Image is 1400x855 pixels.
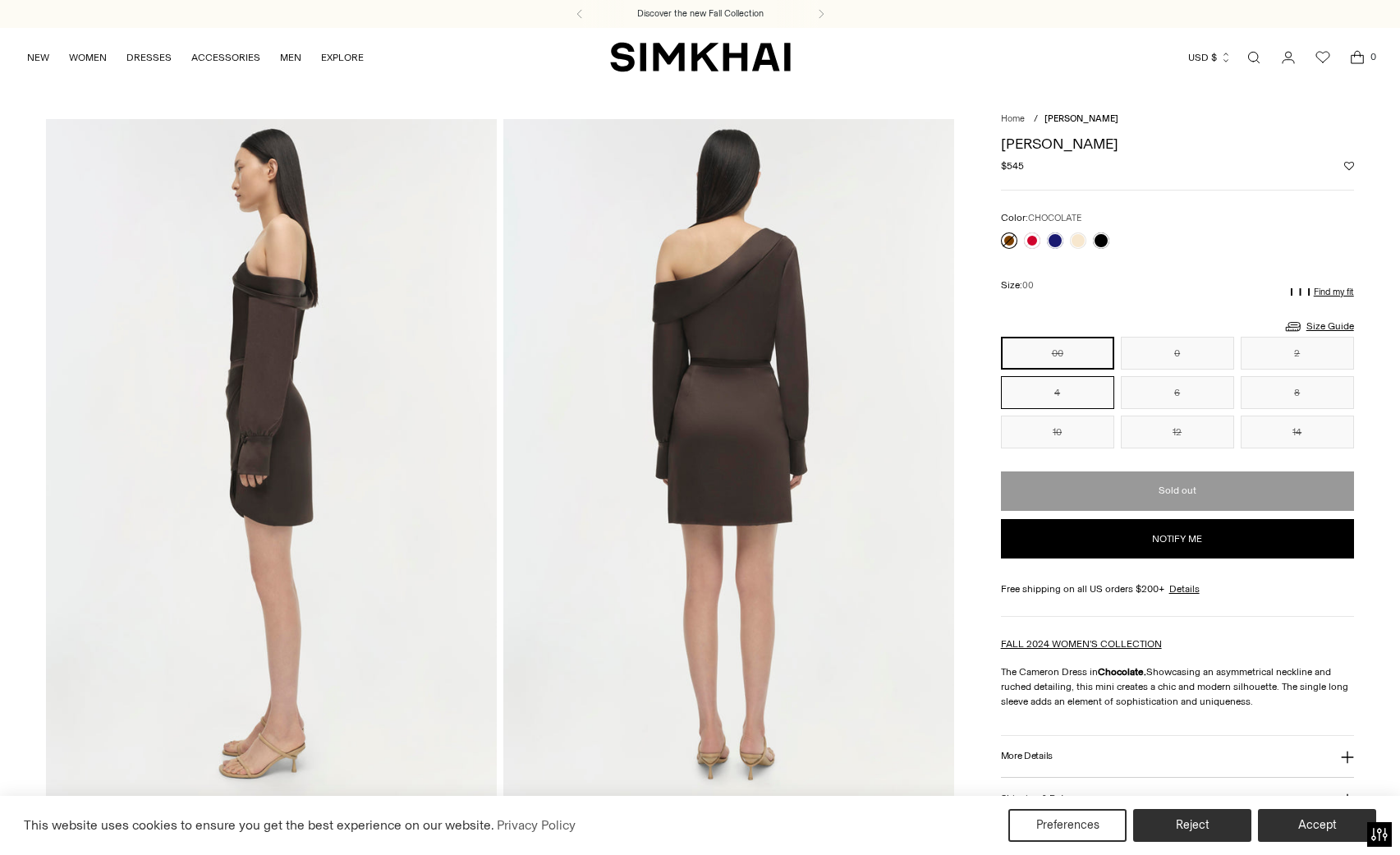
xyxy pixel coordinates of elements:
iframe: Sign Up via Text for Offers [13,793,165,842]
a: Size Guide [1283,316,1354,337]
strong: Chocolate. [1098,666,1146,678]
span: 0 [1366,49,1380,64]
button: 2 [1241,337,1354,370]
a: Details [1169,581,1200,596]
button: Preferences [1008,809,1127,842]
span: This website uses cookies to ensure you get the best experience on our website. [24,817,494,833]
button: 4 [1001,376,1114,409]
a: SIMKHAI [610,41,791,73]
button: Accept [1258,809,1376,842]
img: Cameron Dress [46,119,497,796]
div: Free shipping on all US orders $200+ [1001,581,1354,596]
h1: [PERSON_NAME] [1001,136,1354,151]
a: Wishlist [1306,41,1339,74]
a: Discover the new Fall Collection [637,7,764,21]
button: 8 [1241,376,1354,409]
div: / [1034,113,1038,126]
button: 0 [1121,337,1234,370]
button: USD $ [1188,39,1232,76]
span: $545 [1001,159,1024,173]
a: MEN [280,39,301,76]
button: 14 [1241,416,1354,448]
a: Home [1001,113,1025,124]
a: WOMEN [69,39,107,76]
a: DRESSES [126,39,172,76]
button: 10 [1001,416,1114,448]
p: The Cameron Dress in Showcasing an asymmetrical neckline and ruched detailing, this mini creates ... [1001,664,1354,709]
button: Notify me [1001,519,1354,559]
a: EXPLORE [321,39,364,76]
a: ACCESSORIES [191,39,260,76]
img: Cameron Dress [503,119,954,796]
a: Go to the account page [1272,41,1305,74]
nav: breadcrumbs [1001,113,1354,126]
button: 12 [1121,416,1234,448]
h3: More Details [1001,751,1053,761]
span: CHOCOLATE [1028,213,1081,223]
button: 6 [1121,376,1234,409]
a: Privacy Policy (opens in a new tab) [494,813,578,838]
label: Size: [1001,278,1034,293]
span: 00 [1022,280,1034,291]
a: NEW [27,39,49,76]
button: 00 [1001,337,1114,370]
a: Open cart modal [1341,41,1374,74]
button: Shipping & Returns [1001,778,1354,820]
button: More Details [1001,736,1354,778]
a: Open search modal [1237,41,1270,74]
h3: Shipping & Returns [1001,793,1083,804]
span: [PERSON_NAME] [1044,113,1118,124]
label: Color: [1001,210,1081,226]
a: FALL 2024 WOMEN'S COLLECTION [1001,638,1162,650]
button: Add to Wishlist [1344,161,1354,171]
button: Reject [1133,809,1251,842]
